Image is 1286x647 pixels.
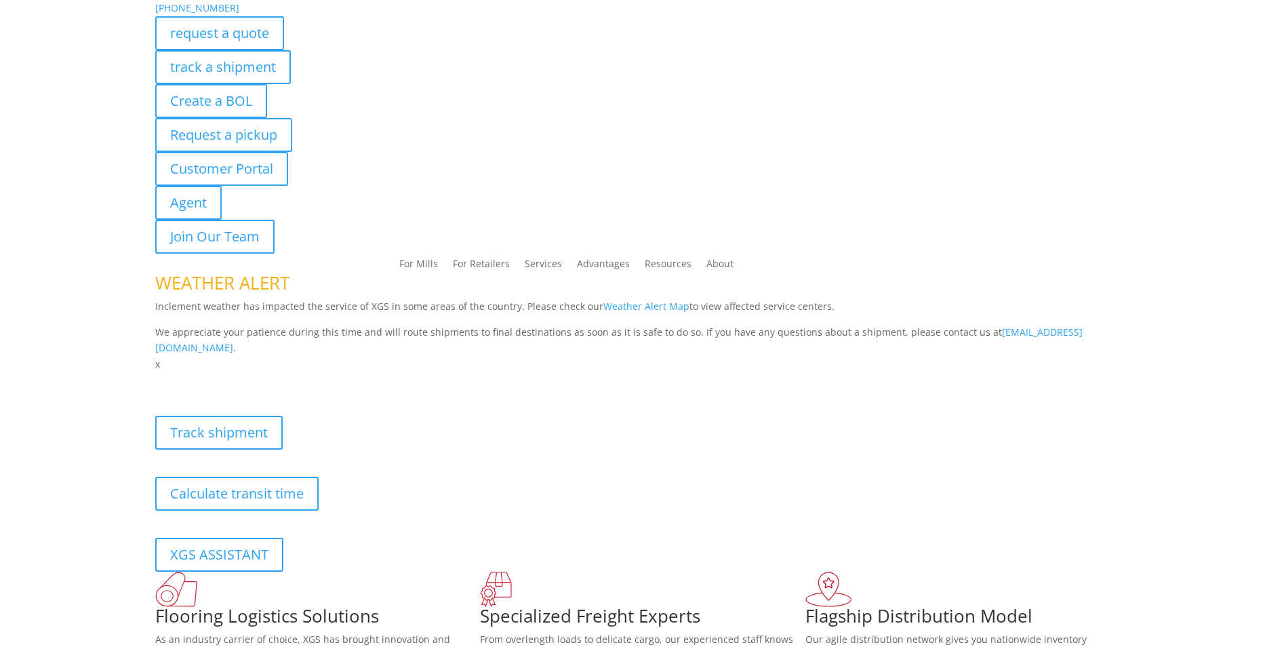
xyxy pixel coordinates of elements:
a: Create a BOL [155,84,267,118]
span: WEATHER ALERT [155,271,289,295]
a: For Mills [399,259,438,274]
img: xgs-icon-flagship-distribution-model-red [805,572,852,607]
a: Customer Portal [155,152,288,186]
a: request a quote [155,16,284,50]
h1: Flooring Logistics Solutions [155,607,481,631]
a: Request a pickup [155,118,292,152]
a: Track shipment [155,416,283,450]
a: Advantages [577,259,630,274]
a: Agent [155,186,222,220]
img: xgs-icon-focused-on-flooring-red [480,572,512,607]
a: Calculate transit time [155,477,319,511]
a: [PHONE_NUMBER] [155,1,239,14]
a: Resources [645,259,691,274]
a: track a shipment [155,50,291,84]
p: Inclement weather has impacted the service of XGS in some areas of the country. Please check our ... [155,298,1131,324]
h1: Specialized Freight Experts [480,607,805,631]
p: x [155,356,1131,372]
img: xgs-icon-total-supply-chain-intelligence-red [155,572,197,607]
a: Weather Alert Map [603,300,689,313]
a: XGS ASSISTANT [155,538,283,572]
a: About [706,259,734,274]
p: We appreciate your patience during this time and will route shipments to final destinations as so... [155,324,1131,357]
b: Visibility, transparency, and control for your entire supply chain. [155,374,458,387]
a: Join Our Team [155,220,275,254]
h1: Flagship Distribution Model [805,607,1131,631]
a: Services [525,259,562,274]
a: For Retailers [453,259,510,274]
